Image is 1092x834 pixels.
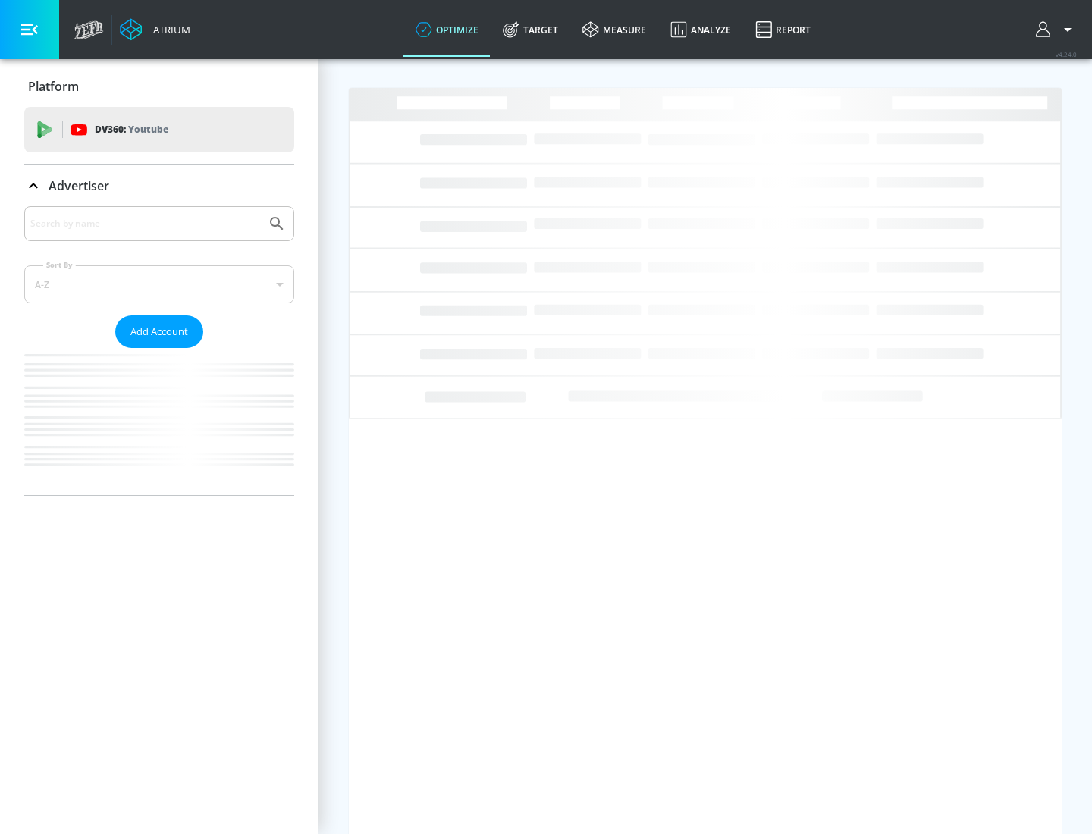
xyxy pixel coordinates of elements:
a: optimize [403,2,491,57]
a: Report [743,2,823,57]
a: Atrium [120,18,190,41]
p: DV360: [95,121,168,138]
label: Sort By [43,260,76,270]
div: Advertiser [24,165,294,207]
a: Analyze [658,2,743,57]
p: Platform [28,78,79,95]
nav: list of Advertiser [24,348,294,495]
div: Atrium [147,23,190,36]
p: Youtube [128,121,168,137]
div: Platform [24,65,294,108]
div: A-Z [24,265,294,303]
span: v 4.24.0 [1056,50,1077,58]
p: Advertiser [49,177,109,194]
div: Advertiser [24,206,294,495]
a: Target [491,2,570,57]
button: Add Account [115,315,203,348]
span: Add Account [130,323,188,340]
a: measure [570,2,658,57]
div: DV360: Youtube [24,107,294,152]
input: Search by name [30,214,260,234]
